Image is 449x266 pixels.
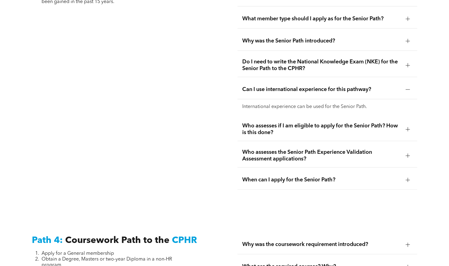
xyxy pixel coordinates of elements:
[32,236,63,245] span: Path 4:
[65,236,169,245] span: Coursework Path to the
[242,123,401,136] span: Who assesses if I am eligible to apply for the Senior Path? How is this done?
[242,15,401,22] span: What member type should I apply as for the Senior Path?
[172,236,197,245] span: CPHR
[242,177,401,183] span: When can I apply for the Senior Path?
[242,38,401,44] span: Why was the Senior Path introduced?
[42,251,114,256] span: Apply for a General membership
[242,59,401,72] span: Do I need to write the National Knowledge Exam (NKE) for the Senior Path to the CPHR?
[242,149,401,162] span: Who assesses the Senior Path Experience Validation Assessment applications?
[242,86,401,93] span: Can I use international experience for this pathway?
[242,241,401,248] span: Why was the coursework requirement introduced?
[242,104,413,110] p: International experience can be used for the Senior Path.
